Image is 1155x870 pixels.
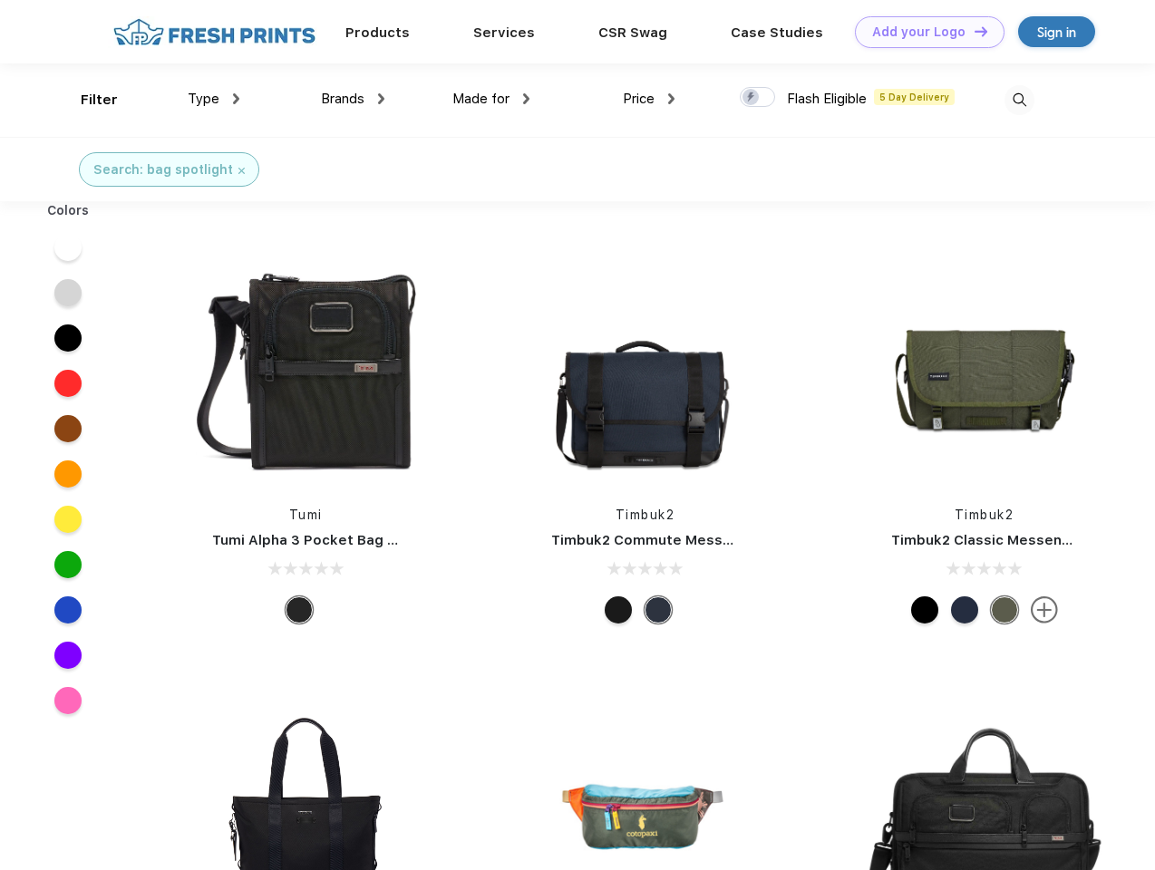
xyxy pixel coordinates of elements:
[233,93,239,104] img: dropdown.png
[891,532,1116,548] a: Timbuk2 Classic Messenger Bag
[524,246,765,488] img: func=resize&h=266
[991,596,1018,623] div: Eco Army
[185,246,426,488] img: func=resize&h=266
[1018,16,1095,47] a: Sign in
[975,26,987,36] img: DT
[452,91,510,107] span: Made for
[523,93,529,104] img: dropdown.png
[378,93,384,104] img: dropdown.png
[616,507,675,522] a: Timbuk2
[955,507,1014,522] a: Timbuk2
[951,596,978,623] div: Eco Nautical
[81,90,118,111] div: Filter
[1005,85,1034,115] img: desktop_search.svg
[623,91,655,107] span: Price
[212,532,424,548] a: Tumi Alpha 3 Pocket Bag Small
[1037,22,1076,43] div: Sign in
[321,91,364,107] span: Brands
[872,24,966,40] div: Add your Logo
[289,507,323,522] a: Tumi
[108,16,321,48] img: fo%20logo%202.webp
[188,91,219,107] span: Type
[345,24,410,41] a: Products
[911,596,938,623] div: Eco Black
[238,168,245,174] img: filter_cancel.svg
[286,596,313,623] div: Black
[787,91,867,107] span: Flash Eligible
[1031,596,1058,623] img: more.svg
[551,532,794,548] a: Timbuk2 Commute Messenger Bag
[93,160,233,179] div: Search: bag spotlight
[668,93,675,104] img: dropdown.png
[605,596,632,623] div: Eco Black
[864,246,1105,488] img: func=resize&h=266
[874,89,955,105] span: 5 Day Delivery
[645,596,672,623] div: Eco Nautical
[34,201,103,220] div: Colors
